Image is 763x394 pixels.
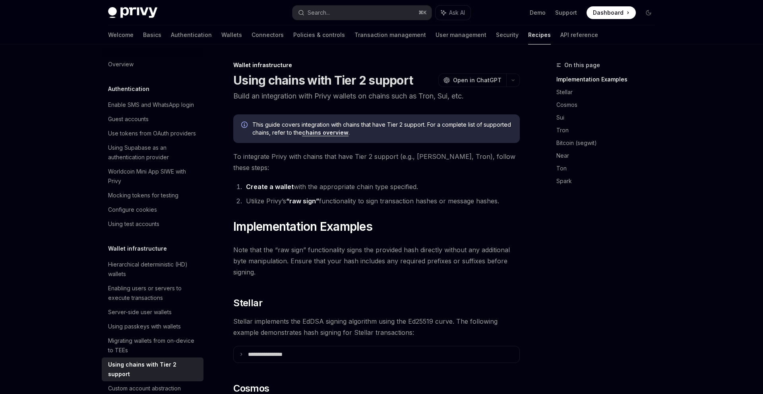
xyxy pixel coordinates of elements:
div: Using Supabase as an authentication provider [108,143,199,162]
a: Bitcoin (segwit) [556,137,661,149]
li: with the appropriate chain type specified. [244,181,520,192]
div: Wallet infrastructure [233,61,520,69]
p: Build an integration with Privy wallets on chains such as Tron, Sui, etc. [233,91,520,102]
span: Open in ChatGPT [453,76,502,84]
a: chains overview [302,129,349,136]
a: Ton [556,162,661,175]
div: Overview [108,60,134,69]
a: Spark [556,175,661,187]
a: Enabling users or servers to execute transactions [102,281,203,305]
img: dark logo [108,7,157,18]
span: Ask AI [449,9,465,17]
a: Using test accounts [102,217,203,231]
h5: Authentication [108,84,149,94]
a: Overview [102,57,203,71]
a: Hierarchical deterministic (HD) wallets [102,257,203,281]
div: Hierarchical deterministic (HD) wallets [108,260,199,279]
span: This guide covers integration with chains that have Tier 2 support. For a complete list of suppor... [252,121,512,137]
div: Configure cookies [108,205,157,214]
a: Mocking tokens for testing [102,188,203,203]
a: Using Supabase as an authentication provider [102,141,203,164]
a: Policies & controls [293,25,345,44]
a: Migrating wallets from on-device to TEEs [102,334,203,357]
a: Demo [530,9,546,17]
button: Ask AI [436,6,471,20]
span: On this page [564,60,600,70]
a: Dashboard [587,6,636,19]
div: Server-side user wallets [108,307,172,317]
a: Use tokens from OAuth providers [102,126,203,141]
a: Server-side user wallets [102,305,203,319]
div: Using passkeys with wallets [108,322,181,331]
div: Enabling users or servers to execute transactions [108,284,199,303]
a: Stellar [556,86,661,98]
a: Recipes [528,25,551,44]
div: Use tokens from OAuth providers [108,129,196,138]
a: Welcome [108,25,134,44]
div: Worldcoin Mini App SIWE with Privy [108,167,199,186]
div: Guest accounts [108,114,149,124]
span: Dashboard [593,9,624,17]
li: Utilize Privy’s functionality to sign transaction hashes or message hashes. [244,195,520,207]
span: ⌘ K [418,10,427,16]
a: Create a wallet [246,183,294,191]
a: Sui [556,111,661,124]
a: “raw sign” [286,197,319,205]
a: Guest accounts [102,112,203,126]
a: Tron [556,124,661,137]
div: Enable SMS and WhatsApp login [108,100,194,110]
a: Cosmos [556,98,661,111]
span: To integrate Privy with chains that have Tier 2 support (e.g., [PERSON_NAME], Tron), follow these... [233,151,520,173]
a: Configure cookies [102,203,203,217]
div: Using test accounts [108,219,159,229]
a: Worldcoin Mini App SIWE with Privy [102,164,203,188]
a: Enable SMS and WhatsApp login [102,98,203,112]
div: Migrating wallets from on-device to TEEs [108,336,199,355]
div: Mocking tokens for testing [108,191,178,200]
a: Using passkeys with wallets [102,319,203,334]
a: Near [556,149,661,162]
a: Authentication [171,25,212,44]
a: Implementation Examples [556,73,661,86]
span: Stellar implements the EdDSA signing algorithm using the Ed25519 curve. The following example dem... [233,316,520,338]
span: Note that the “raw sign” functionality signs the provided hash directly without any additional by... [233,244,520,278]
div: Using chains with Tier 2 support [108,360,199,379]
h5: Wallet infrastructure [108,244,167,253]
button: Toggle dark mode [642,6,655,19]
a: Basics [143,25,161,44]
button: Search...⌘K [292,6,432,20]
a: Using chains with Tier 2 support [102,357,203,381]
a: Wallets [221,25,242,44]
a: User management [436,25,486,44]
a: API reference [560,25,598,44]
h1: Using chains with Tier 2 support [233,73,413,87]
a: Security [496,25,519,44]
a: Transaction management [354,25,426,44]
button: Open in ChatGPT [438,73,506,87]
div: Search... [308,8,330,17]
svg: Info [241,122,249,129]
span: Stellar [233,297,262,309]
span: Implementation Examples [233,219,372,234]
a: Support [555,9,577,17]
a: Connectors [252,25,284,44]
